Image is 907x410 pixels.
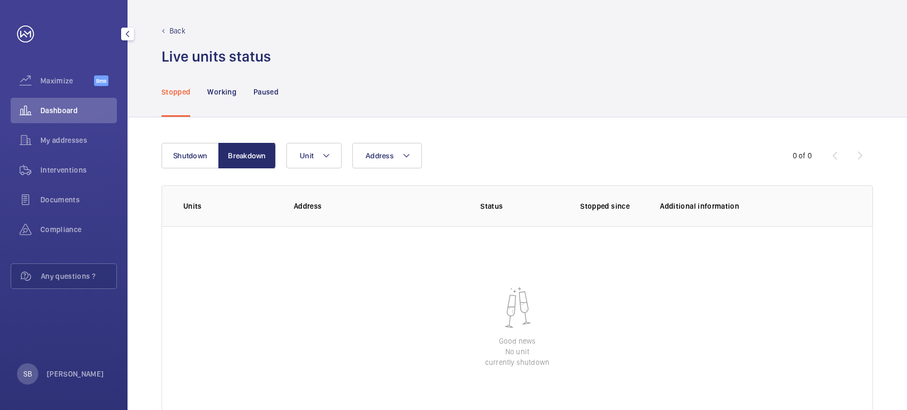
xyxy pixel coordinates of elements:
span: My addresses [40,135,117,146]
span: Dashboard [40,105,117,116]
p: Working [207,87,236,97]
p: Status [428,201,556,211]
p: Additional information [660,201,851,211]
span: Any questions ? [41,271,116,281]
span: Beta [94,75,108,86]
p: SB [23,369,32,379]
span: Documents [40,194,117,205]
span: Address [366,151,394,160]
p: Back [169,25,185,36]
h1: Live units status [162,47,271,66]
p: [PERSON_NAME] [47,369,104,379]
button: Shutdown [162,143,219,168]
button: Breakdown [218,143,276,168]
p: Good news No unit currently shutdown [485,336,549,368]
p: Stopped [162,87,190,97]
span: Compliance [40,224,117,235]
button: Address [352,143,422,168]
p: Units [183,201,277,211]
span: Interventions [40,165,117,175]
span: Unit [300,151,313,160]
p: Address [294,201,420,211]
span: Maximize [40,75,94,86]
button: Unit [286,143,342,168]
p: Paused [253,87,278,97]
p: Stopped since [580,201,643,211]
div: 0 of 0 [793,150,812,161]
